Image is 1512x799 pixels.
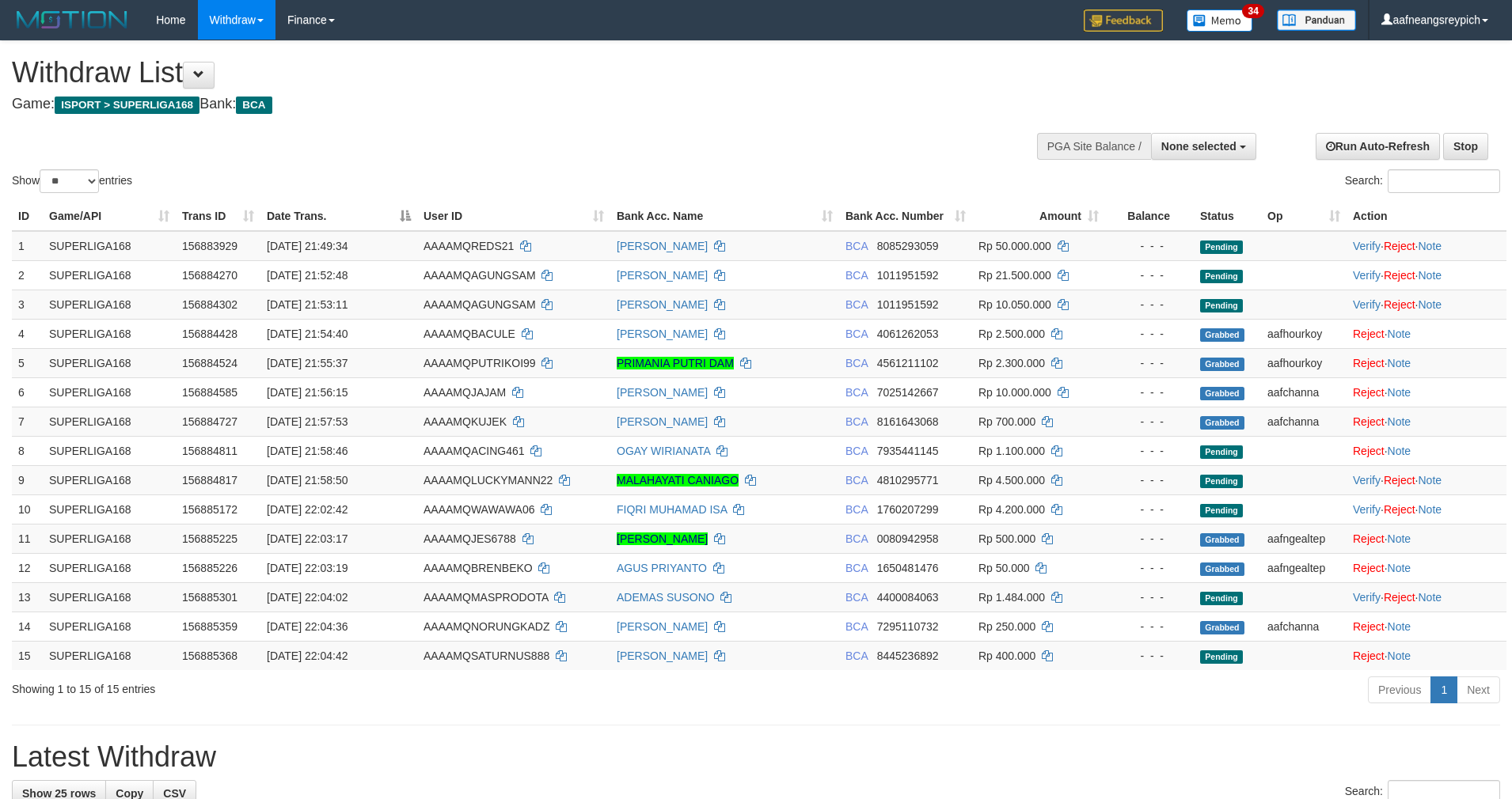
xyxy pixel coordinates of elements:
td: SUPERLIGA168 [43,319,176,348]
span: [DATE] 21:58:50 [267,474,348,487]
a: [PERSON_NAME] [617,649,708,662]
span: Grabbed [1200,328,1244,342]
span: [DATE] 22:03:19 [267,562,348,574]
input: Search: [1388,169,1500,193]
a: MALAHAYATI CANIAGO [617,474,739,487]
a: Verify [1353,269,1381,282]
span: Pending [1200,445,1243,459]
span: ISPORT > SUPERLIGA168 [55,97,199,114]
a: Reject [1384,240,1415,252]
div: - - - [1111,384,1187,400]
span: Copy 1011951592 to clipboard [877,269,939,282]
span: Pending [1200,270,1243,283]
a: Reject [1353,649,1385,662]
th: Balance [1105,202,1194,231]
div: - - - [1111,502,1187,517]
a: [PERSON_NAME] [617,620,708,633]
a: [PERSON_NAME] [617,298,708,311]
span: 156884811 [182,445,237,457]
span: Rp 1.484.000 [978,591,1045,604]
a: Note [1388,357,1411,369]
th: Bank Acc. Number: activate to sort column ascending [839,202,972,231]
div: - - - [1111,531,1187,547]
span: Pending [1200,650,1243,664]
td: · · [1347,582,1506,612]
span: AAAAMQNORUNGKADZ [424,620,549,633]
a: Reject [1353,445,1385,457]
span: Copy 1650481476 to clipboard [877,562,939,574]
a: Verify [1353,298,1381,311]
td: 2 [12,260,43,290]
a: Verify [1353,591,1381,604]
span: AAAAMQWAWAWA06 [424,503,535,516]
td: aafhourkoy [1261,348,1347,377]
th: Action [1347,202,1506,231]
a: Note [1388,415,1411,428]
span: Rp 21.500.000 [978,269,1051,282]
span: Rp 4.500.000 [978,474,1045,487]
span: Pending [1200,240,1243,254]
span: Copy 8085293059 to clipboard [877,240,939,252]
td: 3 [12,290,43,319]
div: - - - [1111,648,1187,664]
img: panduan.png [1277,9,1356,31]
div: - - - [1111,267,1187,283]
div: PGA Site Balance / [1037,133,1151,160]
td: 1 [12,231,43,261]
select: Showentries [40,169,99,193]
td: aafngealtep [1261,524,1347,553]
a: Reject [1353,562,1385,574]
h1: Withdraw List [12,57,992,89]
span: 156885172 [182,503,237,516]
span: 156885225 [182,532,237,545]
th: Bank Acc. Name: activate to sort column ascending [610,202,839,231]
span: Pending [1200,475,1243,488]
label: Show entries [12,169,132,193]
span: Copy 4810295771 to clipboard [877,474,939,487]
th: ID [12,202,43,231]
span: Rp 50.000 [978,562,1030,574]
span: Rp 10.000.000 [978,386,1051,399]
span: [DATE] 21:54:40 [267,328,348,340]
td: · · [1347,260,1506,290]
div: - - - [1111,414,1187,430]
td: SUPERLIGA168 [43,231,176,261]
td: · [1347,612,1506,641]
td: 8 [12,436,43,465]
a: FIQRI MUHAMAD ISA [617,503,727,516]
div: Showing 1 to 15 of 15 entries [12,675,618,697]
td: SUPERLIGA168 [43,465,176,494]
span: Grabbed [1200,562,1244,576]
a: Reject [1384,474,1415,487]
a: PRIMANIA PUTRI DAM [617,357,734,369]
span: Copy 1011951592 to clipboard [877,298,939,311]
span: Grabbed [1200,387,1244,400]
span: AAAAMQBRENBEKO [424,562,533,574]
span: 156885226 [182,562,237,574]
span: BCA [845,269,868,282]
th: Game/API: activate to sort column ascending [43,202,176,231]
div: - - - [1111,443,1187,459]
td: SUPERLIGA168 [43,436,176,465]
a: Run Auto-Refresh [1316,133,1440,160]
span: BCA [845,298,868,311]
span: AAAAMQBACULE [424,328,515,340]
span: AAAAMQAGUNGSAM [424,298,536,311]
span: BCA [845,532,868,545]
a: Note [1418,269,1442,282]
a: Verify [1353,474,1381,487]
span: BCA [845,415,868,428]
th: Amount: activate to sort column ascending [972,202,1105,231]
span: BCA [845,474,868,487]
a: Note [1388,386,1411,399]
td: · · [1347,290,1506,319]
span: 156885301 [182,591,237,604]
span: [DATE] 21:57:53 [267,415,348,428]
a: Note [1418,474,1442,487]
a: Note [1388,562,1411,574]
span: Grabbed [1200,533,1244,547]
span: AAAAMQJES6788 [424,532,516,545]
td: SUPERLIGA168 [43,553,176,582]
span: BCA [845,620,868,633]
th: Op: activate to sort column ascending [1261,202,1347,231]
